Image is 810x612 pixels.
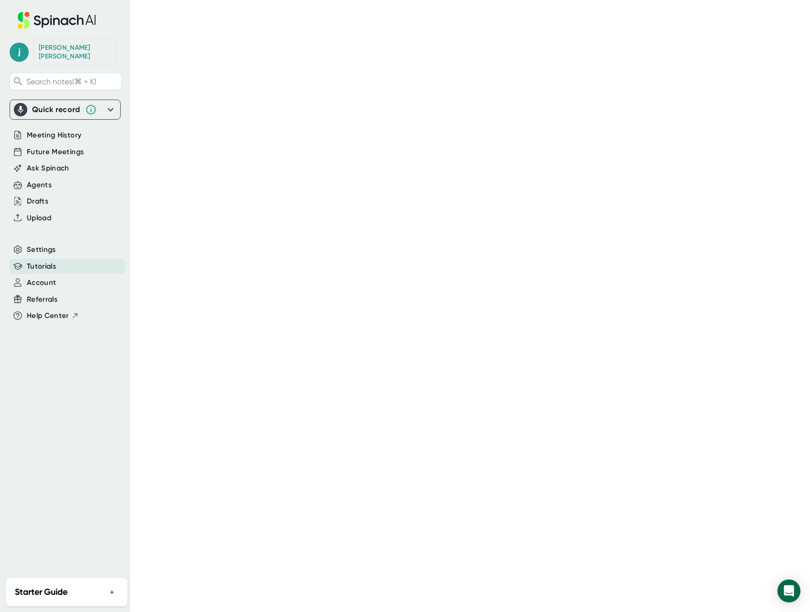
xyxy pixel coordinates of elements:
[39,44,111,60] div: James Cowan
[27,213,51,224] button: Upload
[10,43,29,62] span: j
[27,244,56,255] button: Settings
[777,579,800,602] div: Open Intercom Messenger
[32,105,80,114] div: Quick record
[27,196,48,207] button: Drafts
[27,277,56,288] button: Account
[15,586,67,599] h2: Starter Guide
[27,180,52,191] button: Agents
[26,77,96,86] span: Search notes (⌘ + K)
[106,585,118,599] button: +
[27,147,84,158] button: Future Meetings
[14,100,116,119] div: Quick record
[27,130,81,141] button: Meeting History
[27,310,69,321] span: Help Center
[27,261,56,272] button: Tutorials
[27,310,79,321] button: Help Center
[27,163,69,174] button: Ask Spinach
[27,294,57,305] button: Referrals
